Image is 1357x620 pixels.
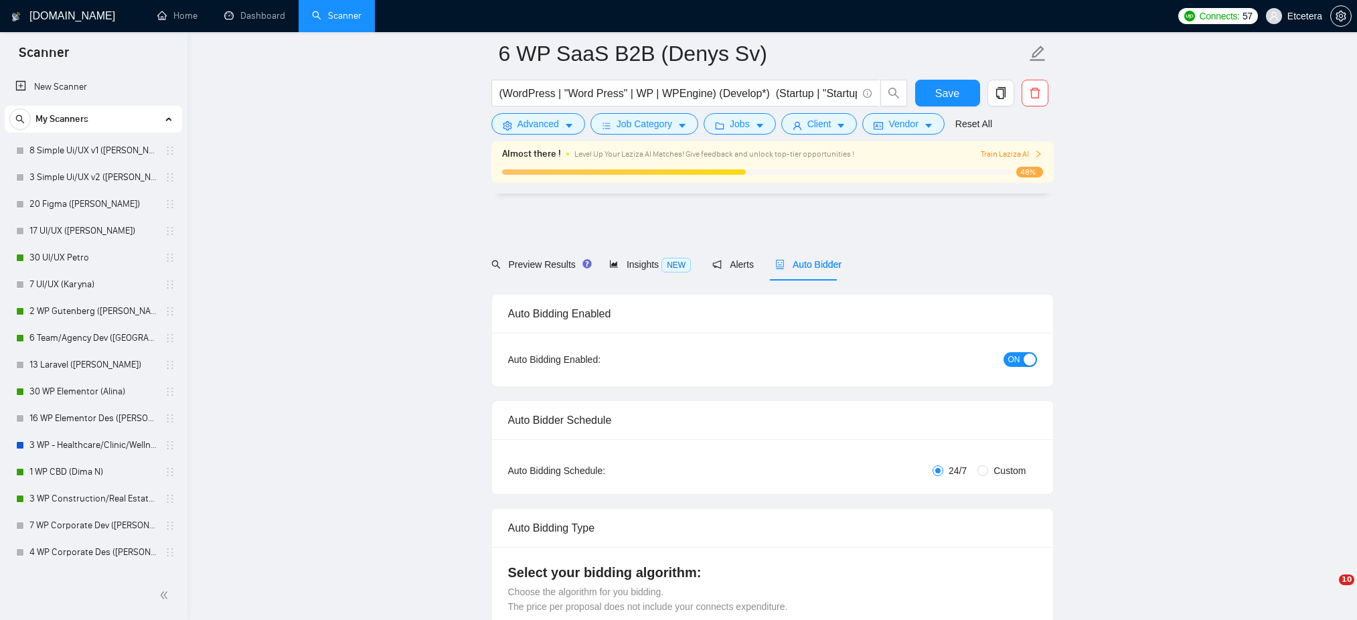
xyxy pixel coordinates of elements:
[159,589,173,602] span: double-left
[165,145,175,156] span: holder
[590,113,698,135] button: barsJob Categorycaret-down
[836,121,846,131] span: caret-down
[715,121,724,131] span: folder
[165,226,175,236] span: holder
[165,199,175,210] span: holder
[165,306,175,317] span: holder
[508,352,684,367] div: Auto Bidding Enabled:
[15,74,171,100] a: New Scanner
[730,117,750,131] span: Jobs
[508,463,684,478] div: Auto Bidding Schedule:
[1339,574,1354,585] span: 10
[712,260,722,269] span: notification
[29,298,157,325] a: 2 WP Gutenberg ([PERSON_NAME] Br)
[793,121,802,131] span: user
[955,117,992,131] a: Reset All
[165,252,175,263] span: holder
[1034,150,1042,158] span: right
[165,172,175,183] span: holder
[165,440,175,451] span: holder
[165,413,175,424] span: holder
[609,259,691,270] span: Insights
[29,137,157,164] a: 8 Simple Ui/UX v1 ([PERSON_NAME])
[29,325,157,352] a: 6 Team/Agency Dev ([GEOGRAPHIC_DATA])
[915,80,980,106] button: Save
[157,10,197,21] a: homeHome
[29,378,157,405] a: 30 WP Elementor (Alina)
[508,563,1037,582] h4: Select your bidding algorithm:
[165,279,175,290] span: holder
[704,113,776,135] button: folderJobscaret-down
[1311,574,1344,607] iframe: Intercom live chat
[1022,87,1048,99] span: delete
[581,258,593,270] div: Tooltip anchor
[712,259,754,270] span: Alerts
[165,520,175,531] span: holder
[880,80,907,106] button: search
[9,108,31,130] button: search
[862,113,944,135] button: idcardVendorcaret-down
[491,259,588,270] span: Preview Results
[29,352,157,378] a: 13 Laravel ([PERSON_NAME])
[775,260,785,269] span: robot
[564,121,574,131] span: caret-down
[491,113,585,135] button: settingAdvancedcaret-down
[1029,45,1046,62] span: edit
[29,191,157,218] a: 20 Figma ([PERSON_NAME])
[499,37,1026,70] input: Scanner name...
[491,260,501,269] span: search
[863,89,872,98] span: info-circle
[11,6,21,27] img: logo
[1184,11,1195,21] img: upwork-logo.png
[874,121,883,131] span: idcard
[888,117,918,131] span: Vendor
[988,87,1014,99] span: copy
[943,463,972,478] span: 24/7
[503,121,512,131] span: setting
[8,43,80,71] span: Scanner
[10,114,30,124] span: search
[775,259,842,270] span: Auto Bidder
[29,566,157,593] a: 7 WP E-commerce Development ([PERSON_NAME] B)
[508,401,1037,439] div: Auto Bidder Schedule
[29,405,157,432] a: 16 WP Elementor Des ([PERSON_NAME])
[924,121,933,131] span: caret-down
[29,164,157,191] a: 3 Simple Ui/UX v2 ([PERSON_NAME])
[602,121,611,131] span: bars
[29,271,157,298] a: 7 UI/UX (Karyna)
[5,74,182,100] li: New Scanner
[881,87,906,99] span: search
[1330,5,1352,27] button: setting
[165,547,175,558] span: holder
[609,259,619,268] span: area-chart
[781,113,858,135] button: userClientcaret-down
[1022,80,1048,106] button: delete
[165,360,175,370] span: holder
[517,117,559,131] span: Advanced
[508,587,788,612] span: Choose the algorithm for you bidding. The price per proposal does not include your connects expen...
[755,121,765,131] span: caret-down
[29,485,157,512] a: 3 WP Construction/Real Estate Website Development ([PERSON_NAME] B)
[165,386,175,397] span: holder
[661,258,691,273] span: NEW
[1200,9,1240,23] span: Connects:
[35,106,88,133] span: My Scanners
[1243,9,1253,23] span: 57
[807,117,831,131] span: Client
[981,148,1042,161] span: Train Laziza AI
[987,80,1014,106] button: copy
[29,218,157,244] a: 17 UI/UX ([PERSON_NAME])
[502,147,561,161] span: Almost there !
[1016,167,1043,177] span: 48%
[988,463,1031,478] span: Custom
[29,244,157,271] a: 30 UI/UX Petro
[165,493,175,504] span: holder
[499,85,857,102] input: Search Freelance Jobs...
[224,10,285,21] a: dashboardDashboard
[29,539,157,566] a: 4 WP Corporate Des ([PERSON_NAME])
[1008,352,1020,367] span: ON
[312,10,362,21] a: searchScanner
[29,459,157,485] a: 1 WP CBD (Dima N)
[1330,11,1352,21] a: setting
[1269,11,1279,21] span: user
